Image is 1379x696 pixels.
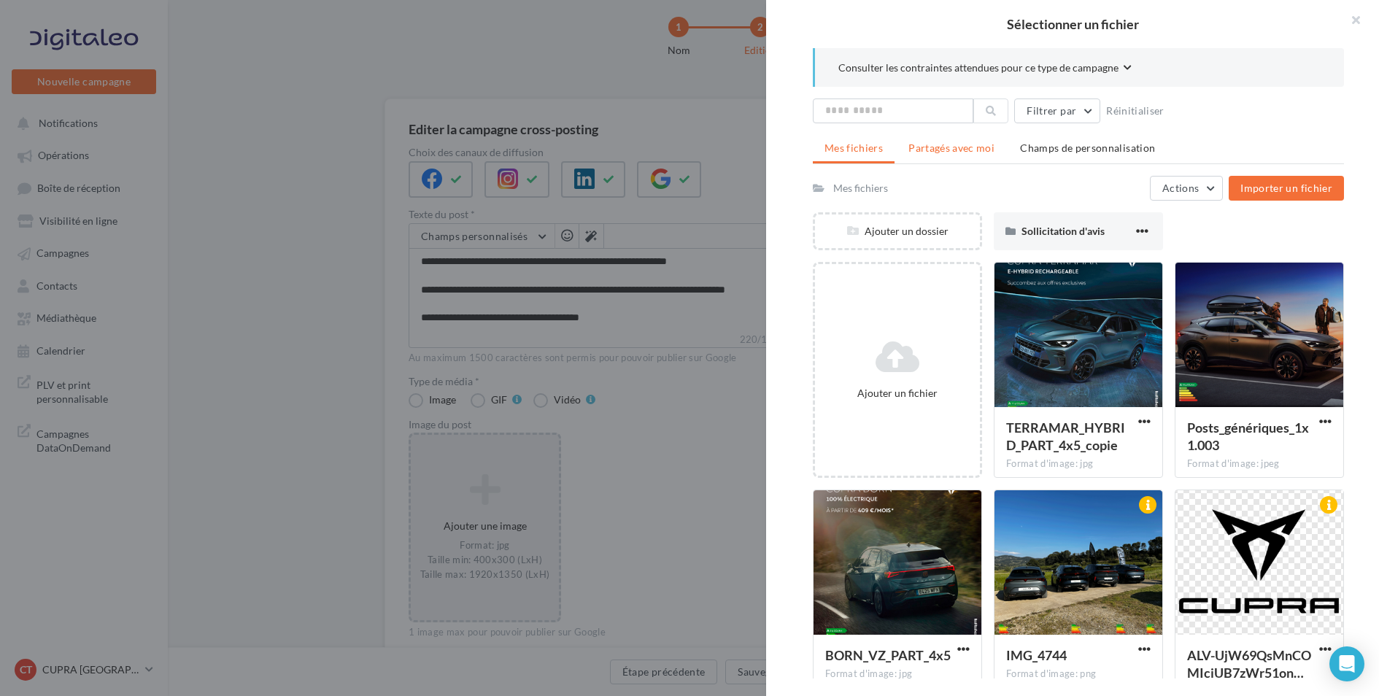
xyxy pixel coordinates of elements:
[1229,176,1344,201] button: Importer un fichier
[838,61,1119,75] span: Consulter les contraintes attendues pour ce type de campagne
[1014,98,1100,123] button: Filtrer par
[824,142,883,154] span: Mes fichiers
[1100,102,1170,120] button: Réinitialiser
[825,668,970,681] div: Format d'image: jpg
[1187,419,1309,453] span: Posts_génériques_1x1.003
[1006,647,1067,663] span: IMG_4744
[825,647,951,663] span: BORN_VZ_PART_4x5
[838,60,1132,78] button: Consulter les contraintes attendues pour ce type de campagne
[1162,182,1199,194] span: Actions
[1021,225,1105,237] span: Sollicitation d'avis
[1006,668,1151,681] div: Format d'image: png
[1329,646,1364,681] div: Open Intercom Messenger
[1006,419,1125,453] span: TERRAMAR_HYBRID_PART_4x5_copie
[1240,182,1332,194] span: Importer un fichier
[1020,142,1155,154] span: Champs de personnalisation
[1150,176,1223,201] button: Actions
[821,386,974,401] div: Ajouter un fichier
[1006,457,1151,471] div: Format d'image: jpg
[1187,647,1311,681] span: ALV-UjW69QsMnCOMIciUB7zWr51onGrbyh32pv9tOGewl7U7Q_ytAoBc
[1187,457,1332,471] div: Format d'image: jpeg
[833,181,888,196] div: Mes fichiers
[815,224,980,239] div: Ajouter un dossier
[908,142,994,154] span: Partagés avec moi
[789,18,1356,31] h2: Sélectionner un fichier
